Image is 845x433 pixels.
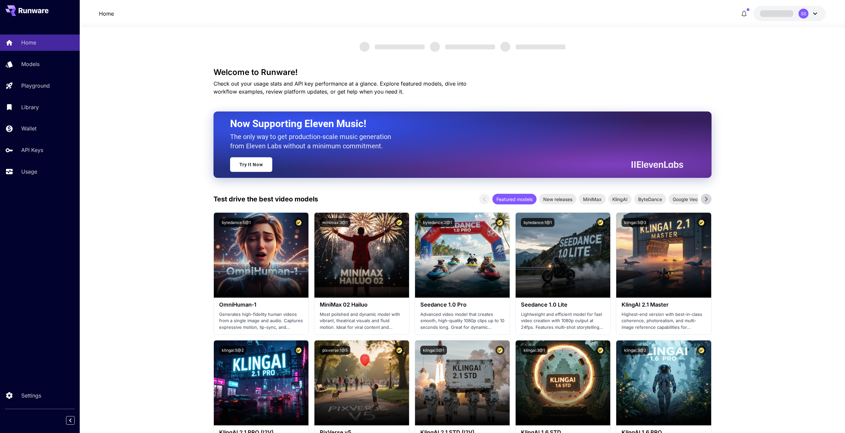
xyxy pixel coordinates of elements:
[753,6,826,21] button: SS
[415,213,510,298] img: alt
[230,117,678,130] h2: Now Supporting Eleven Music!
[21,82,50,90] p: Playground
[697,346,706,355] button: Certified Model – Vetted for best performance and includes a commercial license.
[320,346,350,355] button: pixverse:1@5
[314,340,409,425] img: alt
[66,416,75,425] button: Collapse sidebar
[516,340,610,425] img: alt
[622,218,649,227] button: klingai:5@3
[516,213,610,298] img: alt
[21,124,37,132] p: Wallet
[21,103,39,111] p: Library
[616,213,711,298] img: alt
[230,157,272,172] a: Try It Now
[320,218,350,227] button: minimax:3@1
[219,218,253,227] button: bytedance:5@1
[219,311,303,331] p: Generates high-fidelity human videos from a single image and audio. Captures expressive motion, l...
[495,218,504,227] button: Certified Model – Vetted for best performance and includes a commercial license.
[21,392,41,399] p: Settings
[669,194,702,204] div: Google Veo
[669,196,702,203] span: Google Veo
[314,213,409,298] img: alt
[71,414,80,426] div: Collapse sidebar
[539,194,576,204] div: New releases
[420,302,504,308] h3: Seedance 1.0 Pro
[579,194,606,204] div: MiniMax
[616,340,711,425] img: alt
[539,196,576,203] span: New releases
[213,80,466,95] span: Check out your usage stats and API key performance at a glance. Explore featured models, dive int...
[294,218,303,227] button: Certified Model – Vetted for best performance and includes a commercial license.
[21,38,36,46] p: Home
[697,218,706,227] button: Certified Model – Vetted for best performance and includes a commercial license.
[420,346,447,355] button: klingai:5@1
[219,302,303,308] h3: OmniHuman‑1
[495,346,504,355] button: Certified Model – Vetted for best performance and includes a commercial license.
[420,218,455,227] button: bytedance:2@1
[622,311,706,331] p: Highest-end version with best-in-class coherence, photorealism, and multi-image reference capabil...
[608,194,632,204] div: KlingAI
[21,146,43,154] p: API Keys
[634,194,666,204] div: ByteDance
[320,302,404,308] h3: MiniMax 02 Hailuo
[596,218,605,227] button: Certified Model – Vetted for best performance and includes a commercial license.
[213,194,318,204] p: Test drive the best video models
[415,340,510,425] img: alt
[521,311,605,331] p: Lightweight and efficient model for fast video creation with 1080p output at 24fps. Features mult...
[214,213,308,298] img: alt
[799,9,808,19] div: SS
[521,218,554,227] button: bytedance:1@1
[420,311,504,331] p: Advanced video model that creates smooth, high-quality 1080p clips up to 10 seconds long. Great f...
[395,218,404,227] button: Certified Model – Vetted for best performance and includes a commercial license.
[492,196,537,203] span: Featured models
[21,168,37,176] p: Usage
[294,346,303,355] button: Certified Model – Vetted for best performance and includes a commercial license.
[320,311,404,331] p: Most polished and dynamic model with vibrant, theatrical visuals and fluid motion. Ideal for vira...
[579,196,606,203] span: MiniMax
[230,132,396,151] p: The only way to get production-scale music generation from Eleven Labs without a minimum commitment.
[21,60,40,68] p: Models
[492,194,537,204] div: Featured models
[99,10,114,18] nav: breadcrumb
[214,340,308,425] img: alt
[622,302,706,308] h3: KlingAI 2.1 Master
[634,196,666,203] span: ByteDance
[521,346,548,355] button: klingai:3@1
[596,346,605,355] button: Certified Model – Vetted for best performance and includes a commercial license.
[622,346,649,355] button: klingai:3@2
[219,346,246,355] button: klingai:5@2
[608,196,632,203] span: KlingAI
[395,346,404,355] button: Certified Model – Vetted for best performance and includes a commercial license.
[99,10,114,18] a: Home
[521,302,605,308] h3: Seedance 1.0 Lite
[213,68,712,77] h3: Welcome to Runware!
